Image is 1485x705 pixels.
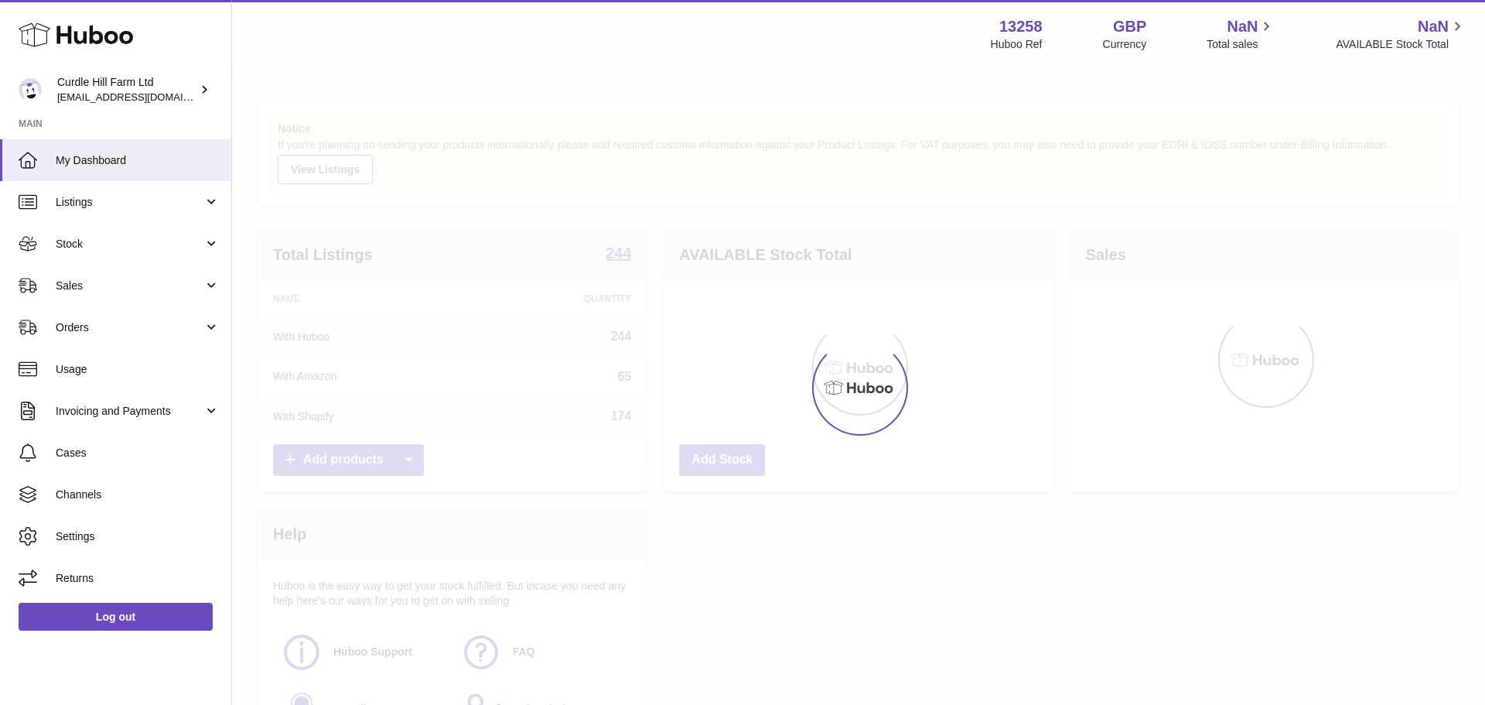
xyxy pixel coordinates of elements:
[56,195,203,210] span: Listings
[1336,16,1466,52] a: NaN AVAILABLE Stock Total
[1207,16,1275,52] a: NaN Total sales
[19,603,213,631] a: Log out
[1103,37,1147,52] div: Currency
[57,75,196,104] div: Curdle Hill Farm Ltd
[1418,16,1449,37] span: NaN
[1227,16,1258,37] span: NaN
[1113,16,1146,37] strong: GBP
[56,404,203,419] span: Invoicing and Payments
[57,91,227,103] span: [EMAIL_ADDRESS][DOMAIN_NAME]
[56,279,203,293] span: Sales
[19,78,42,101] img: internalAdmin-13258@internal.huboo.com
[991,37,1043,52] div: Huboo Ref
[56,362,220,377] span: Usage
[999,16,1043,37] strong: 13258
[56,446,220,460] span: Cases
[56,488,220,502] span: Channels
[1336,37,1466,52] span: AVAILABLE Stock Total
[56,237,203,252] span: Stock
[1207,37,1275,52] span: Total sales
[56,571,220,586] span: Returns
[56,529,220,544] span: Settings
[56,153,220,168] span: My Dashboard
[56,320,203,335] span: Orders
